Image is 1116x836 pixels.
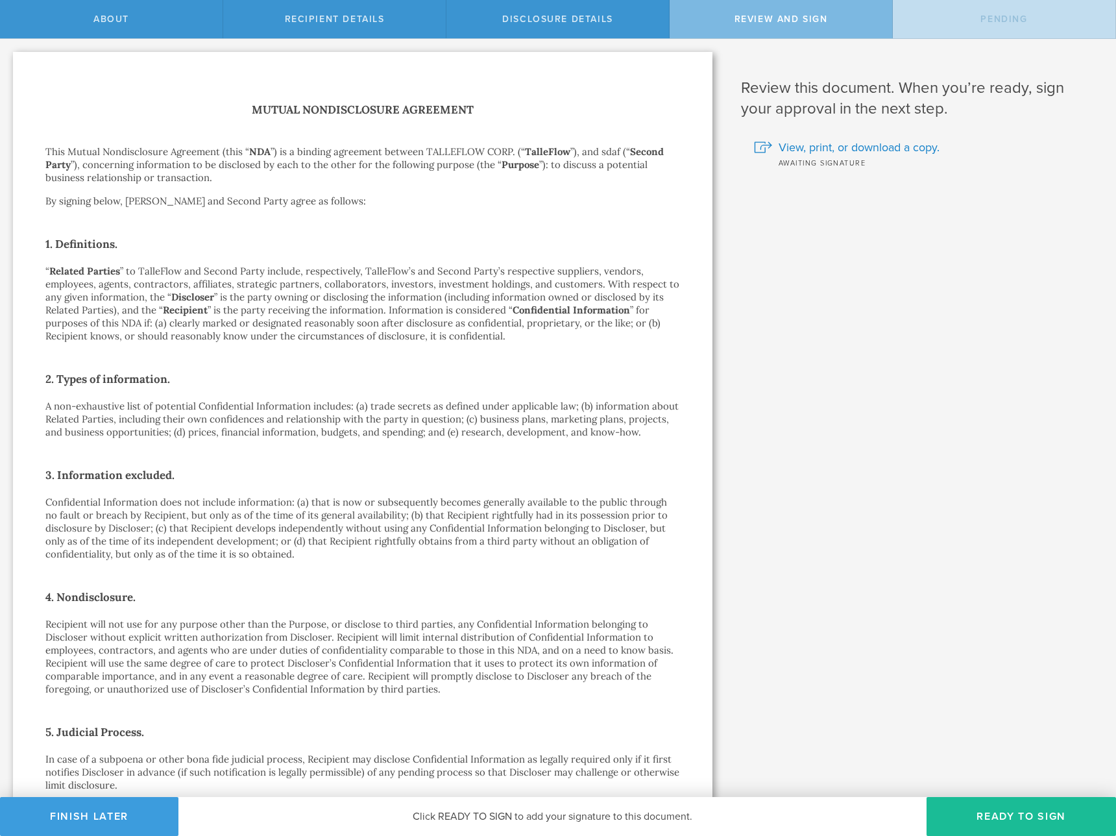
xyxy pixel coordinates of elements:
h1: Review this document. When you’re ready, sign your approval in the next step. [741,78,1097,119]
span: View, print, or download a copy. [779,139,940,156]
div: Awaiting signature [754,156,1097,169]
strong: Related Parties [49,265,120,277]
strong: Purpose [502,158,539,171]
h2: 4. Nondisclosure. [45,587,680,608]
strong: Second Party [45,145,664,171]
p: “ ” to TalleFlow and Second Party include, respectively, TalleFlow’s and Second Party’s respectiv... [45,265,680,343]
h1: Mutual Nondisclosure Agreement [45,101,680,119]
span: Recipient details [285,14,385,25]
p: This Mutual Nondisclosure Agreement (this “ ”) is a binding agreement between TALLEFLOW CORP. (“ ... [45,145,680,184]
button: Ready to Sign [927,797,1116,836]
p: A non-exhaustive list of potential Confidential Information includes: (a) trade secrets as define... [45,400,680,439]
span: Click READY TO SIGN to add your signature to this document. [413,810,692,823]
span: About [93,14,129,25]
strong: NDA [249,145,271,158]
h2: 5. Judicial Process. [45,722,680,743]
span: Review and sign [734,14,828,25]
h2: 1. Definitions. [45,234,680,254]
p: In case of a subpoena or other bona fide judicial process, Recipient may disclose Confidential In... [45,753,680,792]
p: Confidential Information does not include information: (a) that is now or subsequently becomes ge... [45,496,680,561]
h2: 2. Types of information. [45,369,680,389]
p: By signing below, [PERSON_NAME] and Second Party agree as follows: [45,195,680,208]
span: Pending [980,14,1027,25]
h2: 3. Information excluded. [45,465,680,486]
span: Disclosure details [502,14,613,25]
strong: TalleFlow [525,145,570,158]
strong: Confidential Information [513,304,630,316]
strong: Recipient [163,304,208,316]
p: Recipient will not use for any purpose other than the Purpose, or disclose to third parties, any ... [45,618,680,696]
strong: Discloser [171,291,214,303]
